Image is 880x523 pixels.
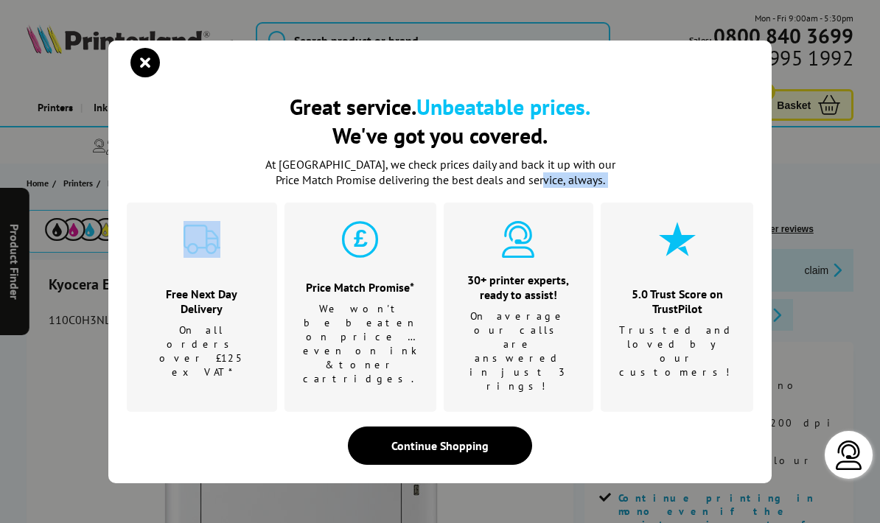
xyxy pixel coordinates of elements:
p: On all orders over £125 ex VAT* [145,323,259,379]
img: user-headset-light.svg [834,440,864,470]
img: expert-cyan.svg [500,221,537,258]
h3: Price Match Promise* [303,280,418,295]
h3: 5.0 Trust Score on TrustPilot [619,287,735,316]
p: Trusted and loved by our customers! [619,323,735,379]
h2: Great service. We've got you covered. [127,92,753,150]
h3: 30+ printer experts, ready to assist! [462,273,576,302]
div: Continue Shopping [348,427,532,465]
p: At [GEOGRAPHIC_DATA], we check prices daily and back it up with our Price Match Promise deliverin... [256,157,624,188]
h3: Free Next Day Delivery [145,287,259,316]
b: Unbeatable prices. [416,92,590,121]
button: close modal [134,52,156,74]
img: delivery-cyan.svg [184,221,220,258]
p: On average our calls are answered in just 3 rings! [462,309,576,393]
img: star-cyan.svg [659,221,696,258]
img: price-promise-cyan.svg [342,221,379,258]
p: We won't be beaten on price …even on ink & toner cartridges. [303,302,418,386]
